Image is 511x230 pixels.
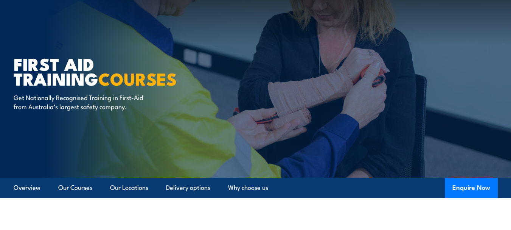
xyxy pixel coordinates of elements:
strong: COURSES [98,65,177,91]
button: Enquire Now [445,178,498,198]
p: Get Nationally Recognised Training in First-Aid from Australia’s largest safety company. [14,93,152,111]
h1: First Aid Training [14,56,200,86]
a: Our Locations [110,178,148,198]
a: Our Courses [58,178,92,198]
a: Why choose us [228,178,268,198]
a: Delivery options [166,178,210,198]
a: Overview [14,178,40,198]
